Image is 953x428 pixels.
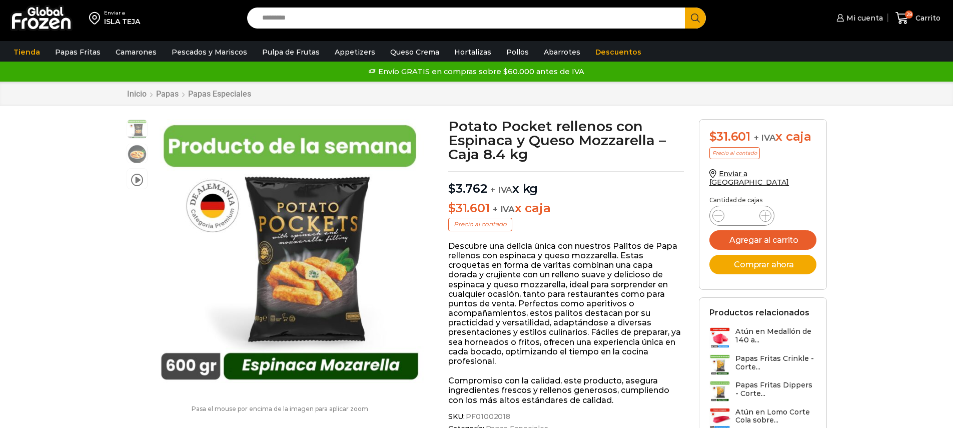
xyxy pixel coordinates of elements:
[709,327,816,349] a: Atún en Medallón de 140 a...
[709,129,717,144] span: $
[448,218,512,231] p: Precio al contado
[834,8,883,28] a: Mi cuenta
[448,201,489,215] bdi: 31.601
[448,376,684,405] p: Compromiso con la calidad, este producto, asegura ingredientes frescos y rellenos generosos, cump...
[735,327,816,344] h3: Atún en Medallón de 140 a...
[448,412,684,421] span: SKU:
[127,89,147,99] a: Inicio
[590,43,646,62] a: Descuentos
[844,13,883,23] span: Mi cuenta
[735,354,816,371] h3: Papas Fritas Crinkle - Corte...
[732,209,751,223] input: Product quantity
[464,412,510,421] span: PF01002018
[156,89,179,99] a: Papas
[709,147,760,159] p: Precio al contado
[493,204,515,214] span: + IVA
[111,43,162,62] a: Camarones
[153,119,427,394] img: potato espinaca
[735,408,816,425] h3: Atún en Lomo Corte Cola sobre...
[448,201,456,215] span: $
[50,43,106,62] a: Papas Fritas
[709,354,816,376] a: Papas Fritas Crinkle - Corte...
[330,43,380,62] a: Appetizers
[709,130,816,144] div: x caja
[127,405,434,412] p: Pasa el mouse por encima de la imagen para aplicar zoom
[490,185,512,195] span: + IVA
[448,181,487,196] bdi: 3.762
[448,171,684,196] p: x kg
[709,197,816,204] p: Cantidad de cajas
[127,89,252,99] nav: Breadcrumb
[448,119,684,161] h1: Potato Pocket rellenos con Espinaca y Queso Mozzarella – Caja 8.4 kg
[709,230,816,250] button: Agregar al carrito
[9,43,45,62] a: Tienda
[709,129,750,144] bdi: 31.601
[539,43,585,62] a: Abarrotes
[448,201,684,216] p: x caja
[89,10,104,27] img: address-field-icon.svg
[448,181,456,196] span: $
[104,10,140,17] div: Enviar a
[709,255,816,274] button: Comprar ahora
[127,144,147,164] span: papas-pockets-2
[167,43,252,62] a: Pescados y Mariscos
[754,133,776,143] span: + IVA
[893,7,943,30] a: 28 Carrito
[709,169,789,187] a: Enviar a [GEOGRAPHIC_DATA]
[448,241,684,366] p: Descubre una delicia única con nuestros Palitos de Papa rellenos con espinaca y queso mozzarella....
[188,89,252,99] a: Papas Especiales
[735,381,816,398] h3: Papas Fritas Dippers - Corte...
[257,43,325,62] a: Pulpa de Frutas
[709,308,809,317] h2: Productos relacionados
[685,8,706,29] button: Search button
[913,13,940,23] span: Carrito
[905,11,913,19] span: 28
[449,43,496,62] a: Hortalizas
[127,120,147,140] span: potato espinaca
[501,43,534,62] a: Pollos
[153,119,427,394] div: 1 / 3
[385,43,444,62] a: Queso Crema
[709,381,816,402] a: Papas Fritas Dippers - Corte...
[104,17,140,27] div: ISLA TEJA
